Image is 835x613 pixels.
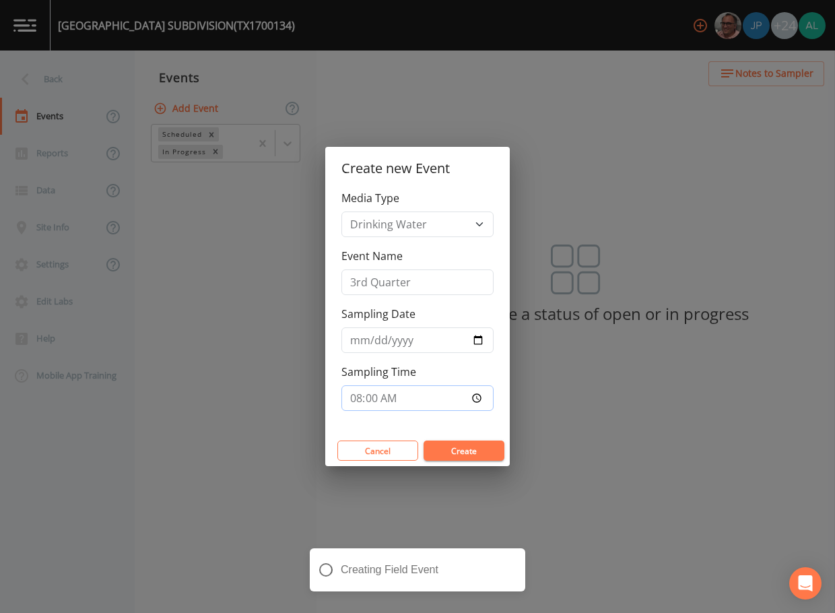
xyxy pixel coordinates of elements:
[337,441,418,461] button: Cancel
[789,567,822,600] div: Open Intercom Messenger
[341,364,416,380] label: Sampling Time
[310,548,525,591] div: Creating Field Event
[341,190,399,206] label: Media Type
[325,147,510,190] h2: Create new Event
[341,306,415,322] label: Sampling Date
[341,248,403,264] label: Event Name
[424,441,504,461] button: Create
